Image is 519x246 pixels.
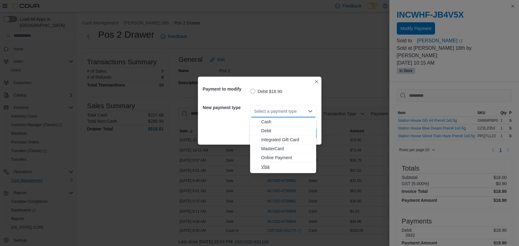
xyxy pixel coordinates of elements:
[254,108,255,115] input: Accessible screen reader label
[203,101,249,114] h5: New payment type
[250,144,316,153] button: MasterCard
[261,137,312,143] span: Integrated Gift Card
[313,78,320,85] button: Closes this modal window
[250,117,316,171] div: Choose from the following options
[250,117,316,126] button: Cash
[250,126,316,135] button: Debit
[250,135,316,144] button: Integrated Gift Card
[203,83,249,95] h5: Payment to modify
[250,153,316,162] button: Online Payment
[261,155,312,161] span: Online Payment
[261,128,312,134] span: Debit
[261,163,312,170] span: Visa
[261,146,312,152] span: MasterCard
[308,109,313,114] button: Close list of options
[250,162,316,171] button: Visa
[261,119,312,125] span: Cash
[250,88,282,95] label: Debit $18.90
